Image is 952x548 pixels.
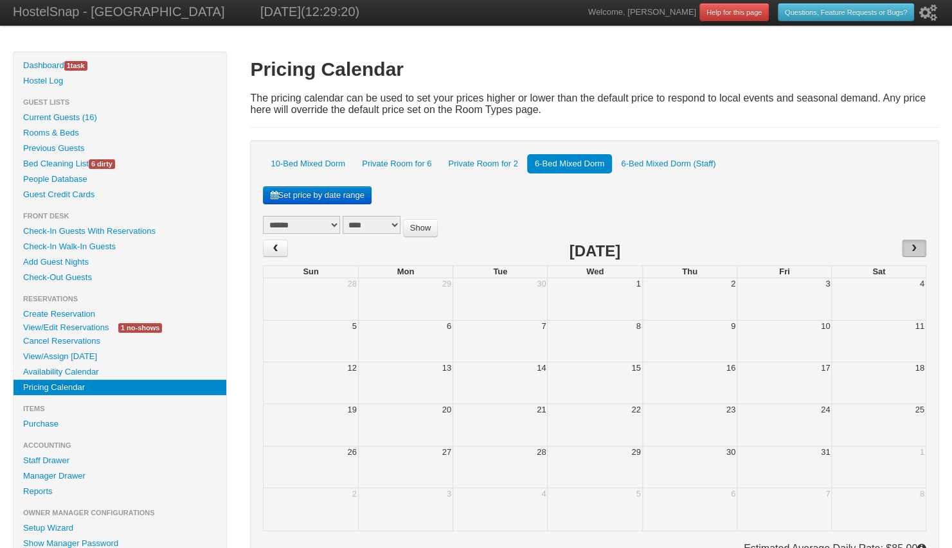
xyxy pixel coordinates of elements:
[13,468,226,484] a: Manager Drawer
[445,488,453,500] div: 3
[13,270,226,285] a: Check-Out Guests
[263,265,357,278] th: Sun
[64,61,87,71] span: task
[737,265,831,278] th: Fri
[13,125,226,141] a: Rooms & Beds
[13,73,226,89] a: Hostel Log
[778,3,914,21] a: Questions, Feature Requests or Bugs?
[730,321,737,332] div: 9
[13,438,226,453] li: Accounting
[13,333,226,349] a: Cancel Reservations
[535,404,547,416] div: 21
[13,110,226,125] a: Current Guests (16)
[642,265,737,278] th: Thu
[824,278,831,290] div: 3
[13,416,226,432] a: Purchase
[730,488,737,500] div: 6
[820,404,831,416] div: 24
[250,58,939,81] h1: Pricing Calendar
[13,94,226,110] li: Guest Lists
[351,321,358,332] div: 5
[914,362,926,374] div: 18
[13,141,226,156] a: Previous Guests
[831,265,926,278] th: Sat
[699,3,769,21] a: Help for this page
[820,446,831,458] div: 31
[346,404,357,416] div: 19
[301,4,359,19] span: (12:29:20)
[13,156,226,172] a: Bed Cleaning List6 dirty
[909,238,919,258] span: ›
[441,446,453,458] div: 27
[346,446,357,458] div: 26
[13,306,226,322] a: Create Reservation
[271,238,281,258] span: ‹
[635,278,642,290] div: 1
[13,58,226,73] a: Dashboard1task
[13,484,226,499] a: Reports
[820,321,831,332] div: 10
[118,323,162,333] span: 1 no-shows
[824,488,831,500] div: 7
[13,208,226,224] li: Front Desk
[725,446,737,458] div: 30
[630,404,642,416] div: 22
[351,488,358,500] div: 2
[13,321,118,334] a: View/Edit Reservations
[820,362,831,374] div: 17
[13,224,226,239] a: Check-In Guests With Reservations
[13,291,226,306] li: Reservations
[440,154,525,173] a: Private Room for 2
[250,93,939,116] p: The pricing calendar can be used to set your prices higher or lower than the default price to res...
[540,321,547,332] div: 7
[354,154,439,173] a: Private Room for 6
[445,321,453,332] div: 6
[613,154,723,173] a: 6-Bed Mixed Dorm (Staff)
[89,159,115,169] span: 6 dirty
[13,380,226,395] a: Pricing Calendar
[13,520,226,536] a: Setup Wizard
[13,364,226,380] a: Availability Calendar
[919,488,926,500] div: 8
[527,154,612,173] a: 6-Bed Mixed Dorm
[346,362,357,374] div: 12
[914,404,926,416] div: 25
[730,278,737,290] div: 2
[919,446,926,458] div: 1
[919,4,937,21] i: Setup Wizard
[635,488,642,500] div: 5
[13,172,226,187] a: People Database
[441,362,453,374] div: 13
[919,278,926,290] div: 4
[630,362,642,374] div: 15
[635,321,642,332] div: 8
[535,362,547,374] div: 14
[540,488,547,500] div: 4
[13,453,226,468] a: Staff Drawer
[441,404,453,416] div: 20
[263,186,371,204] a: Set price by date range
[403,219,438,237] button: Show
[725,404,737,416] div: 23
[13,505,226,520] li: Owner Manager Configurations
[725,362,737,374] div: 16
[13,401,226,416] li: Items
[13,187,226,202] a: Guest Credit Cards
[13,254,226,270] a: Add Guest Nights
[109,321,172,334] a: 1 no-shows
[13,239,226,254] a: Check-In Walk-In Guests
[547,265,642,278] th: Wed
[441,278,453,290] div: 29
[346,278,357,290] div: 28
[630,446,642,458] div: 29
[914,321,926,332] div: 11
[13,349,226,364] a: View/Assign [DATE]
[535,278,547,290] div: 30
[263,154,353,173] a: 10-Bed Mixed Dorm
[453,265,547,278] th: Tue
[535,446,547,458] div: 28
[569,240,620,263] h2: [DATE]
[358,265,453,278] th: Mon
[67,62,71,69] span: 1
